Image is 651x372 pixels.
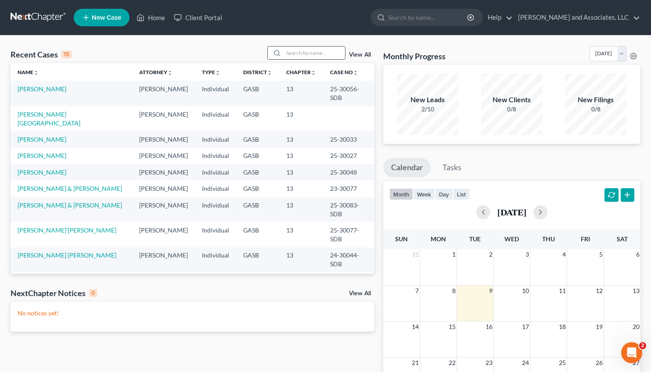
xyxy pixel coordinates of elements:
i: unfold_more [167,70,173,75]
a: [PERSON_NAME] [18,168,66,176]
a: Nameunfold_more [18,69,39,75]
span: 9 [488,286,493,296]
td: [PERSON_NAME] [132,131,195,147]
a: [PERSON_NAME] & [PERSON_NAME] [18,185,122,192]
a: Client Portal [169,10,227,25]
td: [PERSON_NAME] [132,81,195,106]
input: Search by name... [388,9,468,25]
input: Search by name... [284,46,345,59]
td: 13 [279,222,323,247]
a: View All [349,52,371,58]
td: GASB [236,247,279,272]
td: GASB [236,81,279,106]
span: 10 [521,286,530,296]
p: No notices yet! [18,309,367,318]
a: Home [132,10,169,25]
span: Fri [581,235,590,243]
td: [PERSON_NAME] [132,148,195,164]
td: GASB [236,164,279,180]
span: Sat [617,235,628,243]
span: 14 [411,322,420,332]
td: [PERSON_NAME] [132,247,195,272]
span: Mon [431,235,446,243]
td: GASB [236,131,279,147]
td: 13 [279,247,323,272]
span: 16 [485,322,493,332]
td: 13 [279,148,323,164]
span: 21 [411,358,420,368]
a: [PERSON_NAME] & [PERSON_NAME] [18,201,122,209]
td: Individual [195,148,236,164]
td: GASB [236,272,279,297]
span: 23 [485,358,493,368]
a: Case Nounfold_more [330,69,358,75]
a: [PERSON_NAME][GEOGRAPHIC_DATA] [18,111,80,127]
h2: [DATE] [497,207,526,217]
a: Districtunfold_more [243,69,272,75]
button: day [435,188,453,200]
td: 23-30077 [323,180,374,197]
td: Individual [195,164,236,180]
td: 25-30048 [323,164,374,180]
td: [PERSON_NAME] [132,197,195,222]
span: 24 [521,358,530,368]
a: Help [483,10,513,25]
div: 0/8 [481,105,543,114]
span: 3 [525,249,530,260]
div: New Leads [397,95,458,105]
span: 1 [451,249,457,260]
i: unfold_more [267,70,272,75]
i: unfold_more [215,70,220,75]
td: 25-30083-SDB [323,197,374,222]
td: GASB [236,106,279,131]
td: Individual [195,272,236,297]
td: [PERSON_NAME] [132,180,195,197]
td: Individual [195,222,236,247]
td: Individual [195,106,236,131]
span: 2 [639,342,646,349]
span: 4 [561,249,567,260]
td: 25-30027 [323,148,374,164]
a: Typeunfold_more [202,69,220,75]
span: 6 [635,249,640,260]
div: New Clients [481,95,543,105]
span: 26 [595,358,604,368]
span: 18 [558,322,567,332]
td: [PERSON_NAME] [132,106,195,131]
span: 5 [598,249,604,260]
td: 13 [279,197,323,222]
div: 0/8 [565,105,626,114]
span: 20 [632,322,640,332]
a: View All [349,290,371,297]
span: 7 [414,286,420,296]
td: Individual [195,131,236,147]
td: GASB [236,222,279,247]
a: Attorneyunfold_more [139,69,173,75]
td: 24-30044-SDB [323,247,374,272]
span: 31 [411,249,420,260]
button: month [389,188,413,200]
span: Tue [469,235,481,243]
a: [PERSON_NAME] [18,136,66,143]
div: 15 [61,50,72,58]
td: GASB [236,180,279,197]
div: New Filings [565,95,626,105]
td: GASB [236,197,279,222]
a: [PERSON_NAME] [18,85,66,93]
td: [PERSON_NAME] [132,272,195,297]
iframe: Intercom live chat [621,342,642,363]
a: [PERSON_NAME] [18,152,66,159]
div: 2/10 [397,105,458,114]
button: list [453,188,470,200]
span: Thu [542,235,555,243]
div: NextChapter Notices [11,288,97,298]
button: week [413,188,435,200]
i: unfold_more [33,70,39,75]
i: unfold_more [353,70,358,75]
span: 11 [558,286,567,296]
td: 25-30033 [323,131,374,147]
a: Chapterunfold_more [286,69,316,75]
span: New Case [92,14,121,21]
span: Sun [395,235,408,243]
a: [PERSON_NAME] and Associates, LLC [514,10,640,25]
